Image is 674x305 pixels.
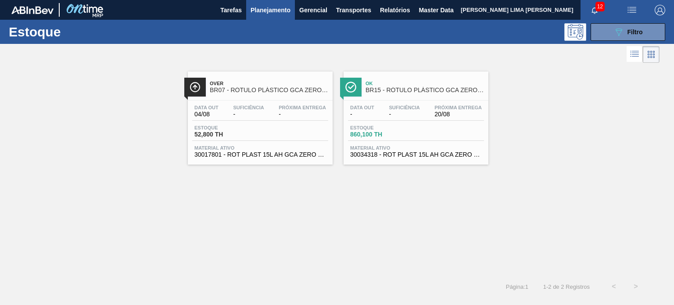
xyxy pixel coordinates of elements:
[366,81,484,86] span: Ok
[625,276,647,298] button: >
[350,145,482,151] span: Material ativo
[337,65,493,165] a: ÍconeOkBR15 - RÓTULO PLÁSTICO GCA ZERO 1,5L AHData out-Suficiência-Próxima Entrega20/08Estoque860...
[627,46,643,63] div: Visão em Lista
[434,111,482,118] span: 20/08
[194,111,219,118] span: 04/08
[194,151,326,158] span: 30017801 - ROT PLAST 15L AH GCA ZERO NIV22
[434,105,482,110] span: Próxima Entrega
[655,5,665,15] img: Logout
[194,105,219,110] span: Data out
[591,23,665,41] button: Filtro
[299,5,327,15] span: Gerencial
[279,111,326,118] span: -
[564,23,586,41] div: Pogramando: nenhum usuário selecionado
[233,105,264,110] span: Suficiência
[233,111,264,118] span: -
[350,111,374,118] span: -
[251,5,290,15] span: Planejamento
[541,283,590,290] span: 1 - 2 de 2 Registros
[194,145,326,151] span: Material ativo
[389,111,419,118] span: -
[336,5,371,15] span: Transportes
[380,5,410,15] span: Relatórios
[9,27,135,37] h1: Estoque
[181,65,337,165] a: ÍconeOverBR07 - RÓTULO PLÁSTICO GCA ZERO 1,5L AHData out04/08Suficiência-Próxima Entrega-Estoque5...
[194,131,256,138] span: 52,800 TH
[627,29,643,36] span: Filtro
[210,81,328,86] span: Over
[627,5,637,15] img: userActions
[350,131,412,138] span: 860,100 TH
[581,4,609,16] button: Notificações
[279,105,326,110] span: Próxima Entrega
[345,82,356,93] img: Ícone
[506,283,528,290] span: Página : 1
[595,2,605,11] span: 12
[603,276,625,298] button: <
[11,6,54,14] img: TNhmsLtSVTkK8tSr43FrP2fwEKptu5GPRR3wAAAABJRU5ErkJggg==
[350,105,374,110] span: Data out
[389,105,419,110] span: Suficiência
[190,82,201,93] img: Ícone
[194,125,256,130] span: Estoque
[419,5,453,15] span: Master Data
[210,87,328,93] span: BR07 - RÓTULO PLÁSTICO GCA ZERO 1,5L AH
[350,151,482,158] span: 30034318 - ROT PLAST 15L AH GCA ZERO S CL NIV25
[350,125,412,130] span: Estoque
[643,46,660,63] div: Visão em Cards
[366,87,484,93] span: BR15 - RÓTULO PLÁSTICO GCA ZERO 1,5L AH
[220,5,242,15] span: Tarefas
